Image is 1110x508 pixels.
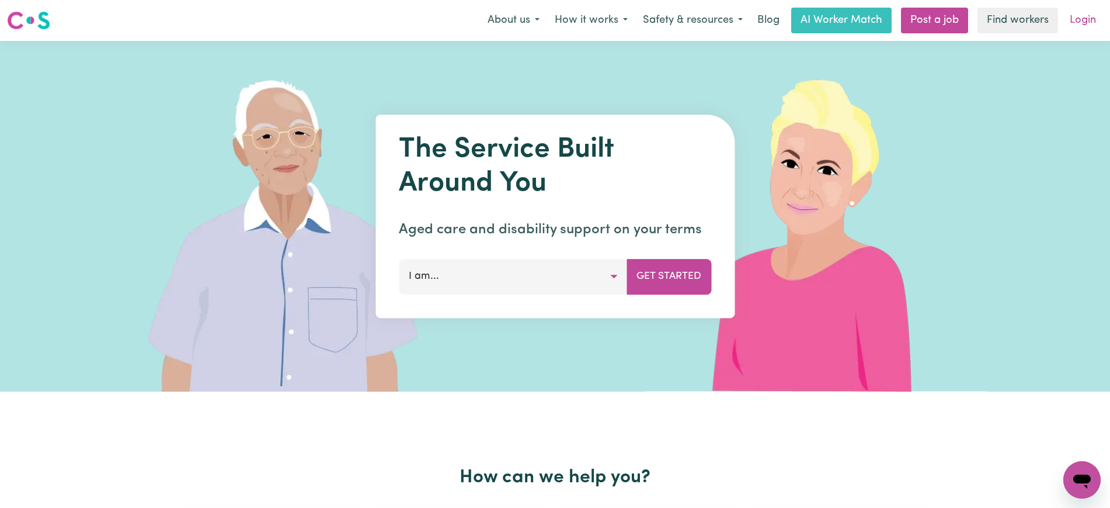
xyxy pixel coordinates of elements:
img: Careseekers logo [7,10,50,31]
button: How it works [547,8,635,33]
button: About us [480,8,547,33]
p: Aged care and disability support on your terms [399,219,711,240]
button: I am... [399,259,627,294]
h2: How can we help you? [177,466,934,489]
h1: The Service Built Around You [399,133,711,201]
button: Get Started [627,259,711,294]
a: Find workers [977,8,1058,33]
a: Blog [750,8,787,33]
a: AI Worker Match [791,8,892,33]
iframe: Button to launch messaging window [1063,461,1101,499]
a: Careseekers logo [7,7,50,34]
a: Post a job [901,8,968,33]
button: Safety & resources [635,8,750,33]
a: Login [1063,8,1103,33]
